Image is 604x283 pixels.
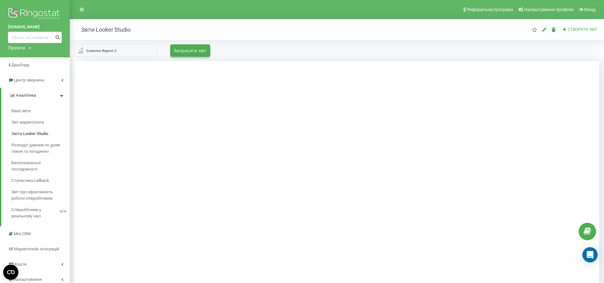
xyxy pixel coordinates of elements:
[3,265,18,280] button: Open CMP widget
[11,142,67,155] span: Розподіл дзвінків по дням тижня та погодинно
[170,44,210,57] button: Запросити звіт
[8,6,62,22] img: Ringostat logo
[11,108,31,114] span: Ваші звіти
[75,26,131,33] h2: Звіти Looker Studio
[8,32,62,43] input: Пошук за номером
[14,231,31,236] span: Mini CRM
[14,78,44,82] span: Центр звернень
[551,27,556,32] i: Видалити звіт
[562,27,567,31] i: Створити звіт
[11,128,70,139] a: Звіти Looker Studio
[11,207,60,219] span: Співробітники у реальному часі
[11,175,70,186] a: Статистика callback
[14,262,26,267] span: Кошти
[86,47,116,54] div: Custome Report 2
[11,131,48,137] span: Звіти Looker Studio
[11,177,49,184] span: Статистика callback
[524,7,574,12] span: Налаштування профілю
[11,186,70,204] a: Звіт про ефективність роботи співробітників
[14,247,59,251] span: Маркетплейс інтеграцій
[11,119,44,125] span: Звіт маркетолога
[584,7,595,12] span: Вихід
[11,139,70,157] a: Розподіл дзвінків по дням тижня та погодинно
[13,277,42,282] span: Налаштування
[532,27,537,32] i: Цей звіт буде завантажений першим при відкритті "Звіти Looker Studio". Ви можете призначити будь-...
[11,160,67,172] span: Багатоканальні послідовності
[568,27,597,32] span: Створити звіт
[1,88,70,103] a: Аналiтика
[11,189,67,202] span: Звіт про ефективність роботи співробітників
[11,157,70,175] a: Багатоканальні послідовності
[16,93,36,98] span: Аналiтика
[11,105,70,117] a: Ваші звіти
[467,7,513,12] span: Реферальна програма
[561,27,599,32] button: Створити звіт
[11,117,70,128] a: Звіт маркетолога
[8,45,25,51] div: Проекти
[542,27,547,32] i: Редагувати звіт
[11,62,29,67] span: Дашборд
[11,204,70,222] a: Співробітники у реальному часіNEW
[8,24,62,30] a: [DOMAIN_NAME]
[582,247,598,262] div: Open Intercom Messenger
